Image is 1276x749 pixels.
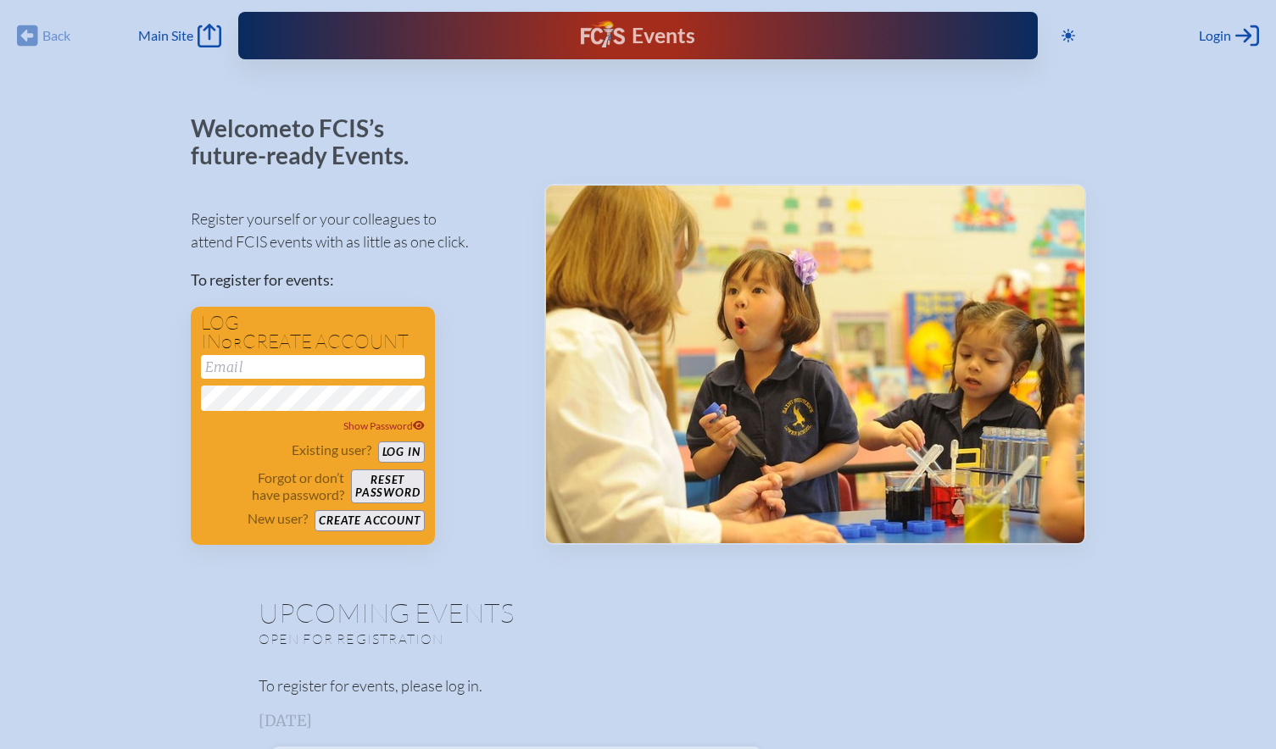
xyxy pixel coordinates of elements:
p: Register yourself or your colleagues to attend FCIS events with as little as one click. [191,208,517,253]
h1: Upcoming Events [259,599,1018,626]
h1: Log in create account [201,313,425,352]
img: Events [546,186,1084,543]
p: To register for events: [191,269,517,291]
button: Create account [315,510,424,531]
p: Existing user? [292,441,371,458]
p: Forgot or don’t have password? [201,469,345,503]
p: New user? [248,510,308,527]
span: Login [1199,27,1231,44]
span: Show Password [343,419,425,432]
button: Log in [378,441,425,463]
p: To register for events, please log in. [259,674,1018,697]
button: Resetpassword [351,469,424,503]
span: or [221,335,242,352]
span: Main Site [138,27,193,44]
p: Open for registration [259,630,706,647]
h3: [DATE] [259,713,1018,730]
input: Email [201,355,425,379]
div: FCIS Events — Future ready [465,20,811,51]
a: Main Site [138,24,221,47]
p: Welcome to FCIS’s future-ready Events. [191,115,428,169]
